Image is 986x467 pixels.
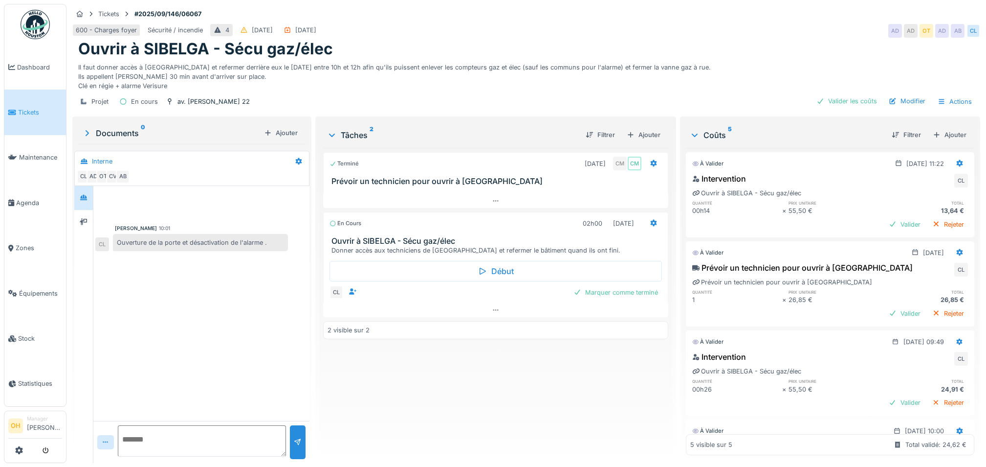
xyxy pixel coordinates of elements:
div: CL [954,263,968,277]
div: 2 visible sur 2 [328,326,370,335]
div: Donner accès aux techniciens de [GEOGRAPHIC_DATA] et refermer le bâtiment quand ils ont fini. [331,246,664,255]
div: Interne [92,157,112,166]
div: OT [96,170,110,184]
div: Manager [27,415,62,422]
div: CL [966,24,980,38]
div: Rejeter [928,218,968,231]
span: Statistiques [18,379,62,388]
div: AB [116,170,130,184]
div: 55,50 € [789,385,878,394]
div: AD [87,170,100,184]
div: [PERSON_NAME] [115,225,157,232]
div: AB [951,24,964,38]
span: Agenda [16,198,62,208]
div: × [782,385,789,394]
div: Valider les coûts [812,94,881,108]
div: av. [PERSON_NAME] 22 [177,97,250,106]
div: 24,91 € [878,385,968,394]
a: OH Manager[PERSON_NAME] [8,415,62,439]
a: Statistiques [4,361,66,406]
div: Début [329,261,662,281]
sup: 2 [370,129,373,141]
h6: total [878,289,968,295]
div: 600 - Charges foyer [76,25,137,35]
div: À valider [692,160,723,168]
span: Maintenance [19,153,62,162]
div: × [782,295,789,304]
div: 5 visible sur 5 [690,440,732,449]
div: CL [954,352,968,366]
h3: Ouvrir à SIBELGA - Sécu gaz/élec [331,236,664,246]
strong: #2025/09/146/06067 [131,9,205,19]
div: Filtrer [582,128,619,141]
div: [DATE] 10:00 [905,426,944,436]
div: [DATE] [585,159,606,168]
h6: prix unitaire [789,200,878,206]
div: 10:01 [159,225,170,232]
div: AD [904,24,918,38]
a: Agenda [4,180,66,225]
div: 00h14 [692,206,782,215]
h6: quantité [692,289,782,295]
div: CV [106,170,120,184]
div: 4 [225,25,229,35]
div: Total validé: 24,62 € [905,440,966,449]
div: CL [329,285,343,299]
div: Ouverture de la porte et désactivation de l'alarme . [113,234,288,251]
div: [DATE] 11:22 [906,159,944,168]
h6: quantité [692,200,782,206]
div: [DATE] [295,25,316,35]
div: 00h26 [692,385,782,394]
h6: prix unitaire [789,378,878,384]
div: × [782,206,789,215]
span: Zones [16,243,62,253]
div: CL [95,237,109,251]
div: Terminé [329,160,359,168]
div: AD [935,24,949,38]
div: Prévoir un technicien pour ouvrir à [GEOGRAPHIC_DATA] [692,278,872,287]
div: 02h00 [583,219,602,228]
div: 26,85 € [789,295,878,304]
div: Valider [885,218,924,231]
sup: 0 [141,127,145,139]
div: En cours [329,219,361,228]
div: Filtrer [888,128,925,141]
div: [DATE] [252,25,273,35]
a: Stock [4,316,66,361]
span: Dashboard [17,63,62,72]
div: Ajouter [623,128,664,141]
span: Tickets [18,108,62,117]
div: Rejeter [928,396,968,409]
div: CM [613,157,627,170]
li: OH [8,419,23,433]
div: À valider [692,338,723,346]
a: Dashboard [4,45,66,90]
h1: Ouvrir à SIBELGA - Sécu gaz/élec [78,40,333,58]
h6: total [878,378,968,384]
div: Ajouter [260,126,302,140]
div: [DATE] 09:49 [903,337,944,347]
div: À valider [692,249,723,257]
a: Zones [4,226,66,271]
div: Documents [82,127,260,139]
div: Intervention [692,173,746,185]
div: Ouvrir à SIBELGA - Sécu gaz/élec [692,188,801,198]
a: Tickets [4,90,66,135]
div: Sécurité / incendie [148,25,203,35]
div: Tâches [327,129,578,141]
div: Ouvrir à SIBELGA - Sécu gaz/élec [692,367,801,376]
div: Marquer comme terminé [570,286,662,299]
div: [DATE] [613,219,634,228]
div: Valider [885,396,924,409]
span: Stock [18,334,62,343]
h6: quantité [692,378,782,384]
div: Coûts [690,129,884,141]
h3: Prévoir un technicien pour ouvrir à [GEOGRAPHIC_DATA] [331,177,664,186]
div: Ajouter [929,128,970,141]
div: 13,64 € [878,206,968,215]
h6: total [878,200,968,206]
div: À valider [692,427,723,435]
div: AD [888,24,902,38]
div: Valider [885,307,924,320]
div: Tickets [98,9,119,19]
